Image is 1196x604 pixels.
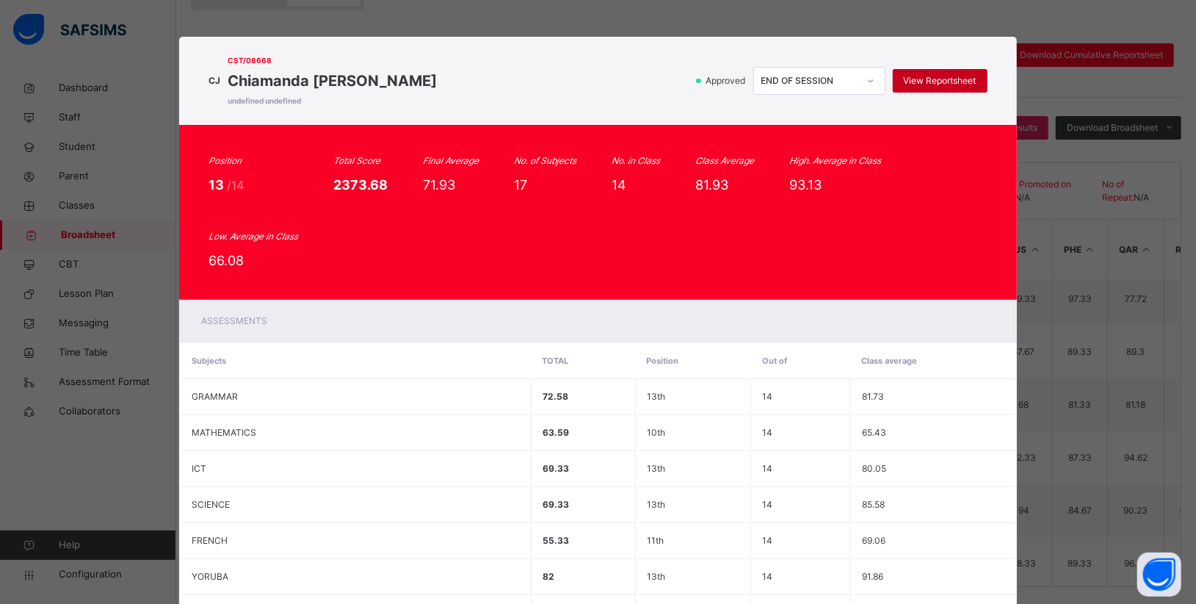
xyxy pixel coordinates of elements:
i: Low. Average in Class [209,231,298,242]
span: 13th [647,391,665,402]
span: 81.93 [695,177,728,193]
span: 81.73 [862,391,884,402]
span: Assessments [201,315,267,326]
span: 55.33 [543,535,569,546]
span: 14 [612,177,626,193]
span: FRENCH [192,535,228,546]
i: Final Average [423,155,479,166]
span: 2373.68 [333,177,388,193]
span: 72.58 [543,391,568,402]
span: MATHEMATICS [192,427,256,438]
span: Out of [762,356,787,366]
i: Class Average [695,155,754,166]
span: 66.08 [209,253,244,268]
span: CJ [209,75,220,86]
i: No. in Class [612,155,660,166]
span: undefined undefined [228,96,437,107]
span: 14 [762,427,772,438]
span: 65.43 [862,427,886,438]
span: 69.33 [543,499,569,510]
span: 11th [647,535,664,546]
i: Total Score [333,155,380,166]
span: 85.58 [862,499,885,510]
span: GRAMMAR [192,391,238,402]
span: Chiamanda [PERSON_NAME] [228,70,437,92]
span: 80.05 [862,463,886,474]
span: 14 [762,571,772,582]
span: 10th [647,427,665,438]
span: View Reportsheet [904,74,976,87]
span: 63.59 [543,427,569,438]
span: Total [542,356,568,366]
i: Position [209,155,242,166]
span: SCIENCE [192,499,230,510]
span: 14 [762,499,772,510]
span: Approved [705,74,750,87]
span: 69.33 [543,463,569,474]
span: 17 [514,177,527,193]
button: Open asap [1137,553,1181,597]
span: 69.06 [862,535,885,546]
span: 13th [647,463,665,474]
span: 13 [209,177,227,193]
span: CST/08668 [228,55,437,66]
i: High. Average in Class [789,155,881,166]
span: 13th [647,571,665,582]
span: 93.13 [789,177,822,193]
span: /14 [227,178,244,193]
i: No. of Subjects [514,155,576,166]
span: 13th [647,499,665,510]
span: Class average [862,356,918,366]
span: 82 [543,571,554,582]
span: ICT [192,463,206,474]
span: 91.86 [862,571,883,582]
div: END OF SESSION [761,74,858,87]
span: YORUBA [192,571,228,582]
span: 71.93 [423,177,455,193]
span: 14 [762,535,772,546]
span: 14 [762,391,772,402]
span: Position [647,356,679,366]
span: 14 [762,463,772,474]
span: Subjects [192,356,226,366]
